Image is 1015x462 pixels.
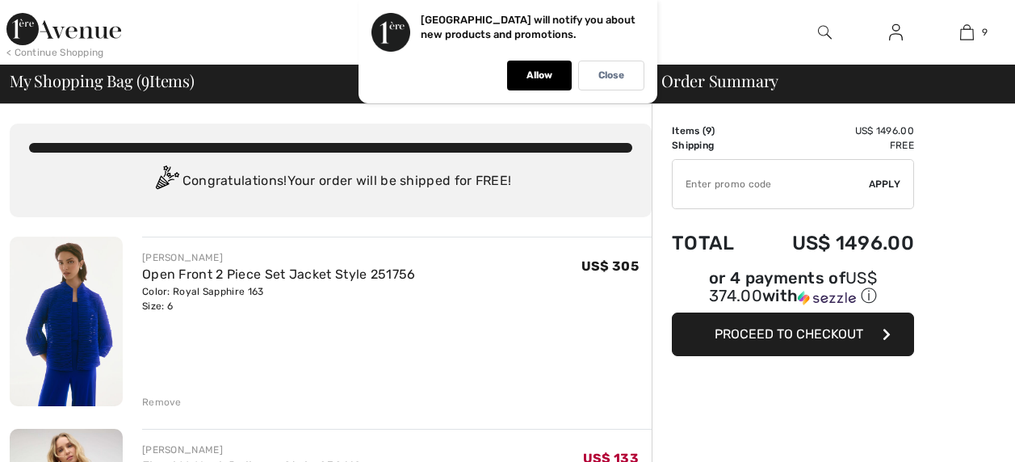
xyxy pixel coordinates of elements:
img: 1ère Avenue [6,13,121,45]
a: Open Front 2 Piece Set Jacket Style 251756 [142,267,416,282]
div: Remove [142,395,182,409]
span: US$ 374.00 [709,268,877,305]
p: [GEOGRAPHIC_DATA] will notify you about new products and promotions. [421,14,635,40]
img: My Info [889,23,903,42]
div: or 4 payments of with [672,271,914,307]
span: Proceed to Checkout [715,326,863,342]
span: 9 [982,25,988,40]
p: Close [598,69,624,82]
div: [PERSON_NAME] [142,250,416,265]
img: Congratulation2.svg [150,166,182,198]
span: My Shopping Bag ( Items) [10,73,195,89]
div: Order Summary [642,73,1005,89]
td: Shipping [672,138,754,153]
span: 9 [141,69,149,90]
img: search the website [818,23,832,42]
div: Color: Royal Sapphire 163 Size: 6 [142,284,416,313]
p: Allow [526,69,552,82]
iframe: Opens a widget where you can find more information [912,414,999,454]
div: or 4 payments ofUS$ 374.00withSezzle Click to learn more about Sezzle [672,271,914,313]
a: Sign In [876,23,916,43]
div: < Continue Shopping [6,45,104,60]
a: 9 [932,23,1001,42]
img: Open Front 2 Piece Set Jacket Style 251756 [10,237,123,406]
td: Items ( ) [672,124,754,138]
td: US$ 1496.00 [754,216,914,271]
div: [PERSON_NAME] [142,443,362,457]
input: Promo code [673,160,869,208]
img: Sezzle [798,291,856,305]
td: Free [754,138,914,153]
span: Apply [869,177,901,191]
div: Congratulations! Your order will be shipped for FREE! [29,166,632,198]
span: US$ 305 [581,258,639,274]
td: Total [672,216,754,271]
img: My Bag [960,23,974,42]
td: US$ 1496.00 [754,124,914,138]
button: Proceed to Checkout [672,313,914,356]
span: 9 [706,125,711,136]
